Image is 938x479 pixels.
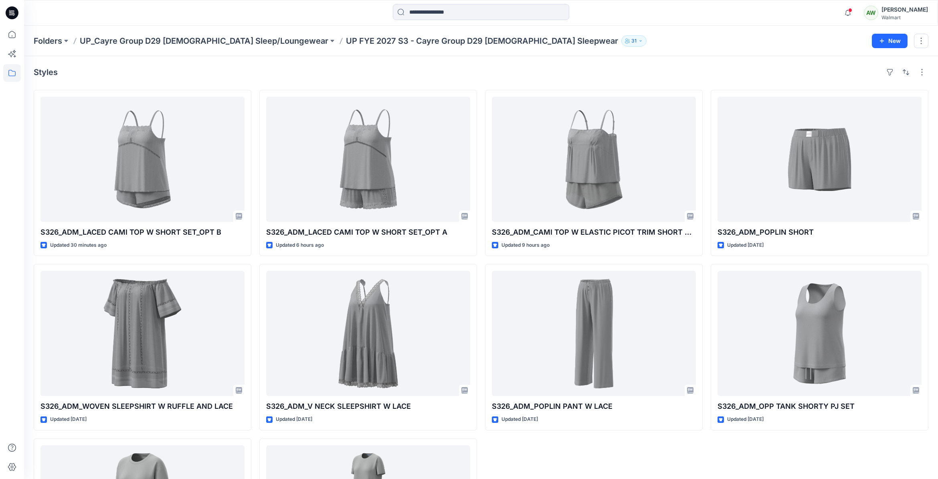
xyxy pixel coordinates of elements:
[266,97,470,222] a: S326_ADM_LACED CAMI TOP W SHORT SET_OPT A
[34,67,58,77] h4: Styles
[34,35,62,47] a: Folders
[501,415,538,424] p: Updated [DATE]
[276,415,312,424] p: Updated [DATE]
[50,415,87,424] p: Updated [DATE]
[881,14,928,20] div: Walmart
[718,97,922,222] a: S326_ADM_POPLIN SHORT
[346,35,618,47] p: UP FYE 2027 S3 - Cayre Group D29 [DEMOGRAPHIC_DATA] Sleepwear
[872,34,908,48] button: New
[276,241,324,250] p: Updated 6 hours ago
[492,227,696,238] p: S326_ADM_CAMI TOP W ELASTIC PICOT TRIM SHORT SET
[40,271,245,396] a: S326_ADM_WOVEN SLEEPSHIRT W RUFFLE AND LACE
[40,97,245,222] a: S326_ADM_LACED CAMI TOP W SHORT SET_OPT B
[727,241,764,250] p: Updated [DATE]
[727,415,764,424] p: Updated [DATE]
[864,6,878,20] div: AW
[718,227,922,238] p: S326_ADM_POPLIN SHORT
[492,271,696,396] a: S326_ADM_POPLIN PANT W LACE
[501,241,550,250] p: Updated 9 hours ago
[631,37,637,45] p: 31
[266,227,470,238] p: S326_ADM_LACED CAMI TOP W SHORT SET_OPT A
[621,35,647,47] button: 31
[718,271,922,396] a: S326_ADM_OPP TANK SHORTY PJ SET
[718,401,922,412] p: S326_ADM_OPP TANK SHORTY PJ SET
[80,35,328,47] a: UP_Cayre Group D29 [DEMOGRAPHIC_DATA] Sleep/Loungewear
[881,5,928,14] div: [PERSON_NAME]
[492,97,696,222] a: S326_ADM_CAMI TOP W ELASTIC PICOT TRIM SHORT SET
[492,401,696,412] p: S326_ADM_POPLIN PANT W LACE
[40,227,245,238] p: S326_ADM_LACED CAMI TOP W SHORT SET_OPT B
[40,401,245,412] p: S326_ADM_WOVEN SLEEPSHIRT W RUFFLE AND LACE
[50,241,107,250] p: Updated 30 minutes ago
[266,401,470,412] p: S326_ADM_V NECK SLEEPSHIRT W LACE
[266,271,470,396] a: S326_ADM_V NECK SLEEPSHIRT W LACE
